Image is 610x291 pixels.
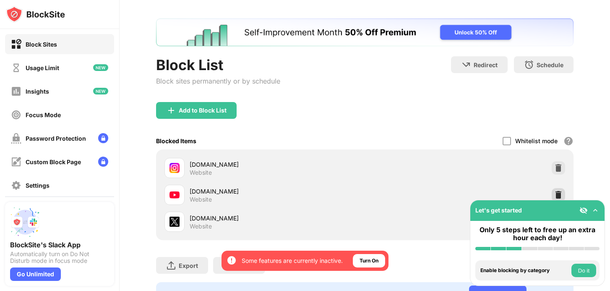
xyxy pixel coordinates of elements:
[11,157,21,167] img: customize-block-page-off.svg
[179,262,198,269] div: Export
[579,206,588,215] img: eye-not-visible.svg
[475,207,522,214] div: Let's get started
[26,41,57,48] div: Block Sites
[591,206,600,215] img: omni-setup-toggle.svg
[190,214,365,223] div: [DOMAIN_NAME]
[156,18,574,46] iframe: Banner
[11,110,21,120] img: focus-off.svg
[169,163,180,173] img: favicons
[11,86,21,97] img: insights-off.svg
[190,223,212,230] div: Website
[190,196,212,203] div: Website
[6,6,65,23] img: logo-blocksite.svg
[480,267,569,273] div: Enable blocking by category
[10,251,109,264] div: Automatically turn on Do Not Disturb mode in focus mode
[26,182,50,189] div: Settings
[26,135,86,142] div: Password Protection
[93,64,108,71] img: new-icon.svg
[11,180,21,191] img: settings-off.svg
[26,111,61,118] div: Focus Mode
[156,137,196,144] div: Blocked Items
[537,61,563,68] div: Schedule
[474,61,498,68] div: Redirect
[179,107,227,114] div: Add to Block List
[227,255,237,265] img: error-circle-white.svg
[169,190,180,200] img: favicons
[11,63,21,73] img: time-usage-off.svg
[11,133,21,144] img: password-protection-off.svg
[98,157,108,167] img: lock-menu.svg
[190,169,212,176] div: Website
[11,39,21,50] img: block-on.svg
[10,267,61,281] div: Go Unlimited
[26,88,49,95] div: Insights
[475,226,600,242] div: Only 5 steps left to free up an extra hour each day!
[360,257,378,265] div: Turn On
[190,160,365,169] div: [DOMAIN_NAME]
[515,137,558,144] div: Whitelist mode
[10,207,40,237] img: push-slack.svg
[26,64,59,71] div: Usage Limit
[242,257,343,265] div: Some features are currently inactive.
[571,264,596,277] button: Do it
[26,158,81,165] div: Custom Block Page
[156,77,280,85] div: Block sites permanently or by schedule
[156,56,280,73] div: Block List
[98,133,108,143] img: lock-menu.svg
[190,187,365,196] div: [DOMAIN_NAME]
[169,217,180,227] img: favicons
[10,241,109,249] div: BlockSite's Slack App
[93,88,108,94] img: new-icon.svg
